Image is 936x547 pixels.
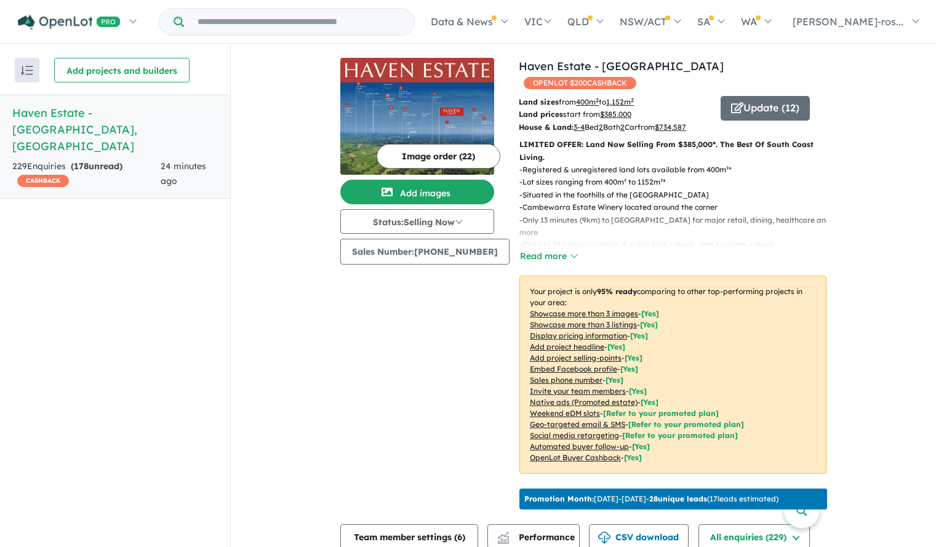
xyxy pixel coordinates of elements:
[629,386,647,396] span: [ Yes ]
[649,494,707,503] b: 28 unique leads
[530,386,626,396] u: Invite your team members
[161,161,206,186] span: 24 minutes ago
[624,453,642,462] span: [Yes]
[524,77,636,89] span: OPENLOT $ 200 CASHBACK
[17,175,69,187] span: CASHBACK
[640,320,658,329] span: [ Yes ]
[340,82,494,175] img: Haven Estate - Cambewarra
[641,397,658,407] span: [Yes]
[622,431,738,440] span: [Refer to your promoted plan]
[641,309,659,318] span: [ Yes ]
[530,442,629,451] u: Automated buyer follow-up
[530,320,637,329] u: Showcase more than 3 listings
[519,59,724,73] a: Haven Estate - [GEOGRAPHIC_DATA]
[530,331,627,340] u: Display pricing information
[499,532,575,543] span: Performance
[607,342,625,351] span: [ Yes ]
[519,108,711,121] p: start from
[530,431,619,440] u: Social media retargeting
[625,353,642,362] span: [ Yes ]
[530,342,604,351] u: Add project headline
[519,239,836,251] p: - Close to 23 primary schools, 5 public high schools, and 8 private schools
[519,176,836,188] p: - Lot sizes ranging from 400m² to 1152m²*
[519,249,577,263] button: Read more
[530,453,621,462] u: OpenLot Buyer Cashback
[519,189,836,201] p: - Situated in the foothills of the [GEOGRAPHIC_DATA]
[721,96,810,121] button: Update (12)
[631,97,634,103] sup: 2
[599,122,603,132] u: 2
[377,144,500,169] button: Image order (22)
[530,364,617,373] u: Embed Facebook profile
[655,122,686,132] u: $ 734,587
[497,536,510,544] img: bar-chart.svg
[628,420,744,429] span: [Refer to your promoted plan]
[519,276,826,474] p: Your project is only comparing to other top-performing projects in your area: - - - - - - - - - -...
[606,97,634,106] u: 1,152 m
[519,97,559,106] b: Land sizes
[600,110,631,119] u: $ 385,000
[596,97,599,103] sup: 2
[457,532,462,543] span: 6
[186,9,412,35] input: Try estate name, suburb, builder or developer
[620,122,625,132] u: 2
[603,409,719,418] span: [Refer to your promoted plan]
[21,66,33,75] img: sort.svg
[530,420,625,429] u: Geo-targeted email & SMS
[519,138,826,164] p: LIMITED OFFER: Land Now Selling From $385,000*. The Best Of South Coast Living.
[519,121,711,134] p: Bed Bath Car from
[12,159,161,189] div: 229 Enquir ies
[340,58,494,175] a: Haven Estate - Cambewarra LogoHaven Estate - Cambewarra
[18,15,121,30] img: Openlot PRO Logo White
[606,375,623,385] span: [ Yes ]
[530,409,600,418] u: Weekend eDM slots
[519,164,836,176] p: - Registered & unregistered land lots available from 400m²*
[519,96,711,108] p: from
[345,63,489,78] img: Haven Estate - Cambewarra Logo
[524,494,594,503] b: Promotion Month:
[498,532,509,538] img: line-chart.svg
[597,287,637,296] b: 95 % ready
[632,442,650,451] span: [Yes]
[793,15,903,28] span: [PERSON_NAME]-ros...
[630,331,648,340] span: [ Yes ]
[598,532,610,544] img: download icon
[74,161,89,172] span: 178
[71,161,122,172] strong: ( unread)
[530,353,622,362] u: Add project selling-points
[519,122,574,132] b: House & Land:
[519,110,563,119] b: Land prices
[340,209,494,234] button: Status:Selling Now
[340,180,494,204] button: Add images
[574,122,585,132] u: 3-4
[12,105,218,154] h5: Haven Estate - [GEOGRAPHIC_DATA] , [GEOGRAPHIC_DATA]
[524,493,778,505] p: [DATE] - [DATE] - ( 17 leads estimated)
[530,309,638,318] u: Showcase more than 3 images
[530,375,602,385] u: Sales phone number
[340,239,510,265] button: Sales Number:[PHONE_NUMBER]
[599,97,634,106] span: to
[54,58,190,82] button: Add projects and builders
[620,364,638,373] span: [ Yes ]
[519,201,836,214] p: - Cambewarra Estate Winery located around the corner
[519,214,836,239] p: - Only 13 minutes (9km) to [GEOGRAPHIC_DATA] for major retail, dining, healthcare and more
[530,397,638,407] u: Native ads (Promoted estate)
[576,97,599,106] u: 400 m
